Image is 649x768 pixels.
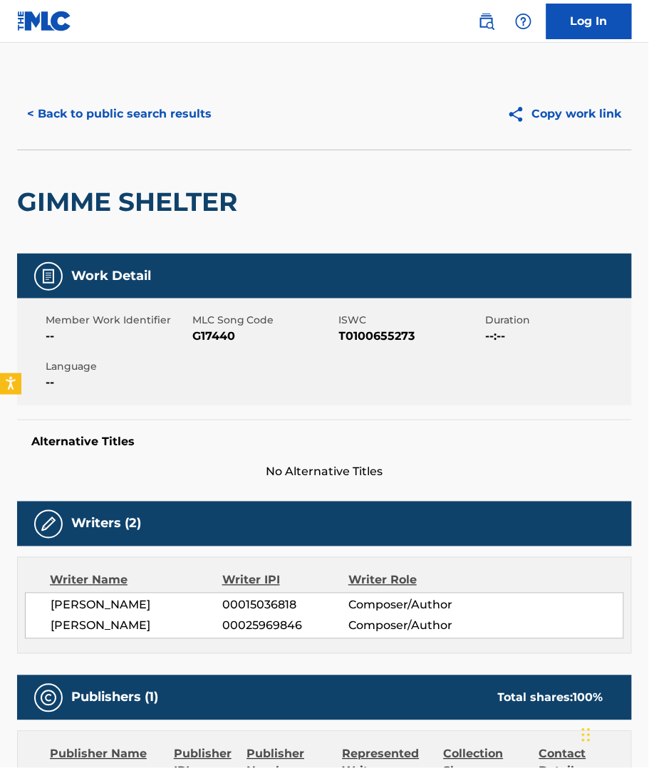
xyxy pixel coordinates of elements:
[546,4,632,39] a: Log In
[40,516,57,533] img: Writers
[222,597,348,614] span: 00015036818
[50,572,222,589] div: Writer Name
[339,328,482,345] span: T0100655273
[573,691,603,705] span: 100 %
[40,690,57,707] img: Publishers
[515,13,532,30] img: help
[46,313,189,328] span: Member Work Identifier
[46,359,189,374] span: Language
[17,11,72,31] img: MLC Logo
[478,13,495,30] img: search
[71,690,158,706] h5: Publishers (1)
[71,516,141,532] h5: Writers (2)
[46,328,189,345] span: --
[339,313,482,328] span: ISWC
[485,313,628,328] span: Duration
[497,96,632,132] button: Copy work link
[46,374,189,391] span: --
[348,597,463,614] span: Composer/Author
[509,7,538,36] div: Help
[51,597,222,614] span: [PERSON_NAME]
[51,618,222,635] span: [PERSON_NAME]
[192,328,336,345] span: G17440
[192,313,336,328] span: MLC Song Code
[222,618,348,635] span: 00025969846
[582,714,591,757] div: Drag
[348,618,463,635] span: Composer/Author
[222,572,348,589] div: Writer IPI
[17,96,222,132] button: < Back to public search results
[17,463,632,480] span: No Alternative Titles
[578,700,649,768] iframe: Chat Widget
[507,105,532,123] img: Copy work link
[71,268,151,284] h5: Work Detail
[31,435,618,449] h5: Alternative Titles
[40,268,57,285] img: Work Detail
[472,7,501,36] a: Public Search
[348,572,463,589] div: Writer Role
[485,328,628,345] span: --:--
[17,186,244,218] h2: GIMME SHELTER
[498,690,603,707] div: Total shares:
